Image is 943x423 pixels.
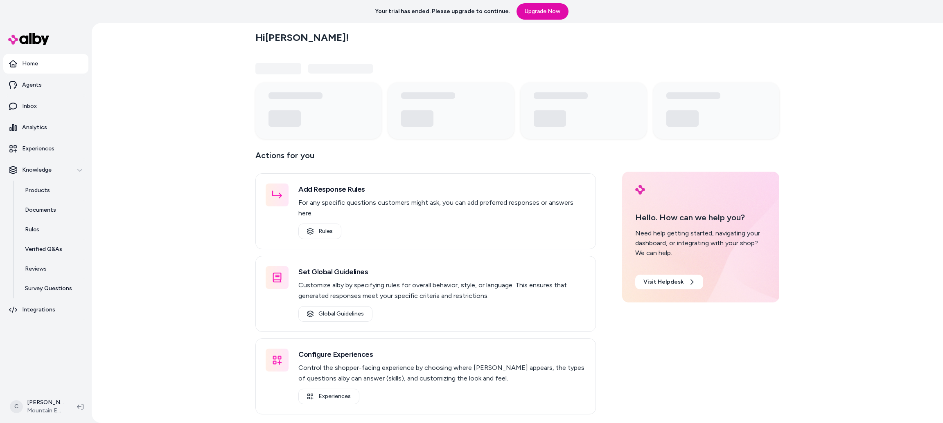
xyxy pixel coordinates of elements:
p: Agents [22,81,42,89]
a: Experiences [3,139,88,159]
p: Products [25,186,50,195]
a: Verified Q&As [17,239,88,259]
a: Products [17,181,88,200]
h3: Set Global Guidelines [298,266,586,278]
a: Experiences [298,389,359,404]
a: Inbox [3,96,88,116]
a: Analytics [3,118,88,137]
p: Hello. How can we help you? [635,211,766,224]
p: Inbox [22,102,37,110]
h3: Configure Experiences [298,349,586,360]
a: Integrations [3,300,88,320]
button: C[PERSON_NAME]Mountain Equipment Company [5,394,70,420]
p: Control the shopper-facing experience by choosing where [PERSON_NAME] appears, the types of quest... [298,363,586,384]
p: Documents [25,206,56,214]
a: Documents [17,200,88,220]
div: Need help getting started, navigating your dashboard, or integrating with your shop? We can help. [635,228,766,258]
p: Analytics [22,123,47,132]
a: Home [3,54,88,74]
p: Actions for you [255,149,596,168]
p: Integrations [22,306,55,314]
p: Verified Q&As [25,245,62,253]
p: Knowledge [22,166,52,174]
p: Reviews [25,265,47,273]
button: Knowledge [3,160,88,180]
a: Agents [3,75,88,95]
h2: Hi [PERSON_NAME] ! [255,31,349,44]
img: alby Logo [635,185,645,195]
p: Customize alby by specifying rules for overall behavior, style, or language. This ensures that ge... [298,280,586,301]
a: Survey Questions [17,279,88,298]
a: Rules [298,224,341,239]
span: Mountain Equipment Company [27,407,64,415]
a: Reviews [17,259,88,279]
a: Global Guidelines [298,306,372,322]
a: Upgrade Now [517,3,569,20]
p: [PERSON_NAME] [27,398,64,407]
p: Survey Questions [25,284,72,293]
p: Your trial has ended. Please upgrade to continue. [375,7,510,16]
a: Visit Helpdesk [635,275,703,289]
h3: Add Response Rules [298,184,586,195]
p: Rules [25,226,39,234]
p: Home [22,60,38,68]
p: Experiences [22,145,54,153]
a: Rules [17,220,88,239]
p: For any specific questions customers might ask, you can add preferred responses or answers here. [298,197,586,219]
img: alby Logo [8,33,49,45]
span: C [10,400,23,413]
